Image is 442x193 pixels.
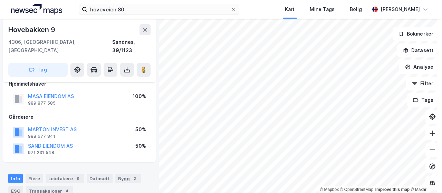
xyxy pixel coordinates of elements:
button: Tags [407,93,439,107]
div: 4306, [GEOGRAPHIC_DATA], [GEOGRAPHIC_DATA] [8,38,112,55]
div: Sandnes, 39/1123 [112,38,151,55]
div: 8 [74,175,81,182]
button: Bokmerker [393,27,439,41]
div: Datasett [87,174,113,183]
button: Datasett [397,44,439,57]
a: Mapbox [320,187,339,192]
button: Filter [406,77,439,90]
button: Tag [8,63,68,77]
div: Bolig [350,5,362,13]
iframe: Chat Widget [407,160,442,193]
div: Hjemmelshaver [9,80,150,88]
div: Kart [285,5,295,13]
div: 50% [135,125,146,134]
img: logo.a4113a55bc3d86da70a041830d287a7e.svg [11,4,62,15]
a: OpenStreetMap [340,187,374,192]
div: 50% [135,142,146,150]
div: Kontrollprogram for chat [407,160,442,193]
div: 989 877 585 [28,100,56,106]
div: Gårdeiere [9,113,150,121]
div: Info [8,174,23,183]
div: 971 231 548 [28,150,54,155]
div: Leietakere [46,174,84,183]
input: Søk på adresse, matrikkel, gårdeiere, leietakere eller personer [87,4,231,15]
div: 2 [131,175,138,182]
div: Mine Tags [310,5,335,13]
div: Hovebakken 9 [8,24,57,35]
div: 988 677 841 [28,134,55,139]
div: Bygg [115,174,141,183]
div: Eiere [26,174,43,183]
div: 100% [133,92,146,100]
div: [PERSON_NAME] [381,5,420,13]
a: Improve this map [375,187,410,192]
button: Analyse [399,60,439,74]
